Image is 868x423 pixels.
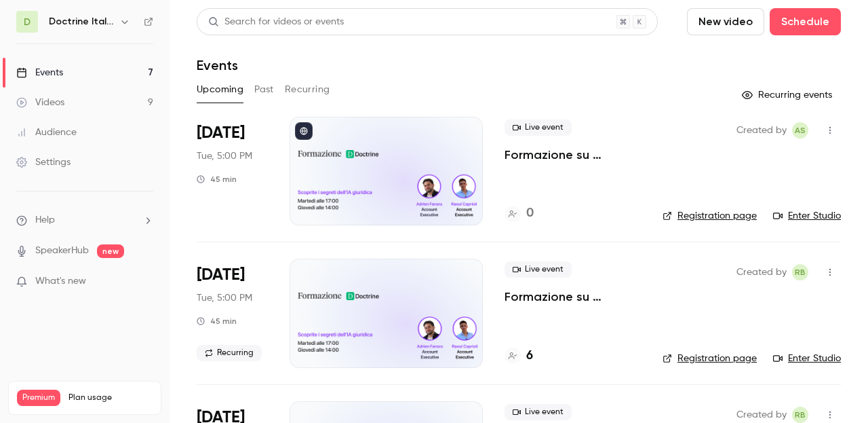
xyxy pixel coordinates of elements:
button: Upcoming [197,79,243,100]
span: RB [795,264,806,280]
span: Live event [505,119,572,136]
li: help-dropdown-opener [16,213,153,227]
iframe: Noticeable Trigger [137,276,153,288]
h4: 6 [526,347,533,365]
span: [DATE] [197,122,245,144]
a: SpeakerHub [35,244,89,258]
span: Adriano Spatola [792,122,808,139]
a: Formazione su Doctrine [505,289,641,305]
span: [DATE] [197,264,245,286]
span: Created by [736,264,787,280]
span: Tue, 5:00 PM [197,149,252,163]
div: Oct 21 Tue, 5:00 PM (Europe/Paris) [197,259,268,367]
span: Plan usage [68,392,153,403]
h1: Events [197,57,238,73]
a: 0 [505,204,534,223]
span: Tue, 5:00 PM [197,291,252,305]
span: Created by [736,122,787,139]
button: Recurring [285,79,330,100]
a: Formazione su Doctrine [505,147,641,163]
div: Videos [16,96,64,109]
button: Past [254,79,274,100]
span: D [24,15,31,29]
div: Search for videos or events [208,15,344,29]
a: Registration page [663,352,757,365]
span: What's new [35,274,86,289]
span: Romain Ballereau [792,264,808,280]
button: New video [687,8,764,35]
span: Live event [505,261,572,278]
h6: Doctrine Italia Formation Avocat [49,15,114,29]
span: AS [795,122,806,139]
a: Enter Studio [773,352,841,365]
span: RB [795,407,806,423]
h4: 0 [526,204,534,223]
a: Enter Studio [773,209,841,223]
button: Recurring events [736,84,841,106]
span: Live event [505,404,572,420]
div: Audience [16,126,77,139]
a: Registration page [663,209,757,223]
span: Help [35,213,55,227]
span: Premium [17,390,60,406]
span: Recurring [197,345,262,361]
div: 45 min [197,174,237,185]
span: Romain Ballereau [792,407,808,423]
span: Created by [736,407,787,423]
span: new [97,244,124,258]
div: Events [16,66,63,79]
div: Oct 14 Tue, 5:00 PM (Europe/Paris) [197,117,268,225]
a: 6 [505,347,533,365]
button: Schedule [770,8,841,35]
div: Settings [16,155,71,169]
div: 45 min [197,316,237,327]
